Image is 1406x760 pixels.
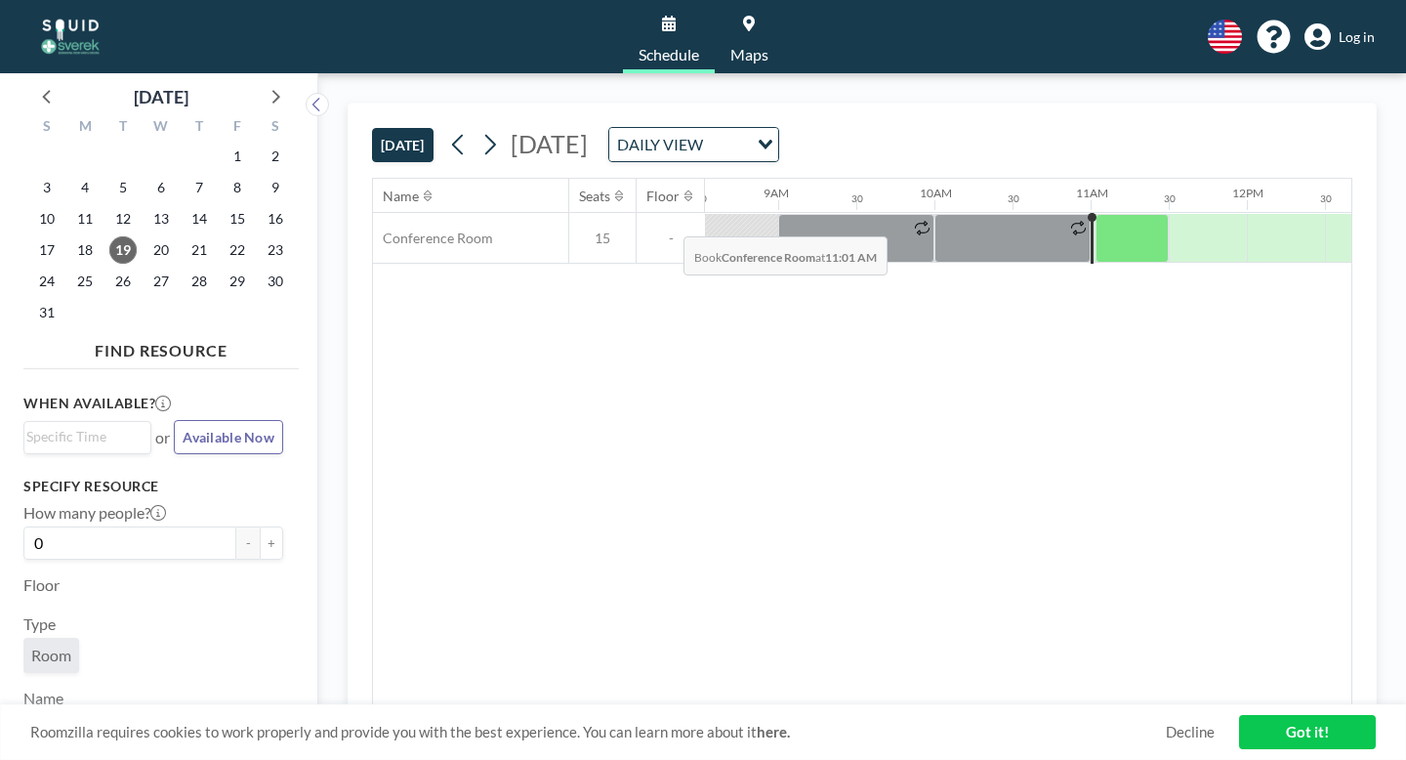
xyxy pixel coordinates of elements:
button: + [260,527,283,560]
div: 30 [1164,192,1176,205]
span: Saturday, August 30, 2025 [262,268,289,295]
span: Maps [730,47,768,63]
span: Book at [683,236,888,275]
span: Log in [1339,28,1375,46]
span: Conference Room [373,230,493,247]
div: T [180,115,218,141]
a: here. [757,723,790,740]
span: Sunday, August 10, 2025 [33,205,61,232]
span: Friday, August 15, 2025 [224,205,251,232]
input: Search for option [709,132,746,157]
div: 30 [851,192,863,205]
div: W [143,115,181,141]
button: [DATE] [372,128,434,162]
span: Friday, August 22, 2025 [224,236,251,264]
label: How many people? [23,503,166,523]
span: Wednesday, August 6, 2025 [147,174,175,201]
span: or [155,428,170,447]
span: Saturday, August 2, 2025 [262,143,289,170]
span: Friday, August 8, 2025 [224,174,251,201]
span: Sunday, August 3, 2025 [33,174,61,201]
div: 12PM [1232,186,1263,200]
div: 10AM [920,186,952,200]
span: Wednesday, August 20, 2025 [147,236,175,264]
a: Log in [1304,23,1375,51]
label: Floor [23,575,60,595]
span: Sunday, August 24, 2025 [33,268,61,295]
span: Wednesday, August 13, 2025 [147,205,175,232]
div: S [256,115,294,141]
span: Monday, August 4, 2025 [71,174,99,201]
span: Schedule [639,47,699,63]
div: F [218,115,256,141]
span: Friday, August 1, 2025 [224,143,251,170]
span: Saturday, August 23, 2025 [262,236,289,264]
div: 30 [1320,192,1332,205]
div: Floor [646,188,680,205]
div: Name [383,188,419,205]
span: Friday, August 29, 2025 [224,268,251,295]
img: organization-logo [31,18,109,57]
span: 15 [569,230,636,247]
span: Room [31,646,71,665]
span: Monday, August 11, 2025 [71,205,99,232]
div: T [104,115,143,141]
span: Wednesday, August 27, 2025 [147,268,175,295]
span: Tuesday, August 12, 2025 [109,205,137,232]
a: Decline [1166,723,1215,741]
b: Conference Room [722,250,815,265]
span: DAILY VIEW [613,132,707,157]
h4: FIND RESOURCE [23,333,299,360]
span: Tuesday, August 26, 2025 [109,268,137,295]
span: Thursday, August 28, 2025 [186,268,213,295]
label: Name [23,689,63,708]
div: 11AM [1076,186,1108,200]
div: S [28,115,66,141]
button: Available Now [174,420,283,454]
span: Thursday, August 7, 2025 [186,174,213,201]
span: - [637,230,705,247]
span: Roomzilla requires cookies to work properly and provide you with the best experience. You can lea... [30,723,1166,741]
div: 30 [1008,192,1019,205]
span: Tuesday, August 5, 2025 [109,174,137,201]
button: - [236,527,260,560]
div: Search for option [609,128,778,161]
span: Sunday, August 31, 2025 [33,299,61,326]
span: Thursday, August 14, 2025 [186,205,213,232]
span: Saturday, August 9, 2025 [262,174,289,201]
a: Got it! [1239,715,1376,749]
b: 11:01 AM [825,250,877,265]
span: [DATE] [511,129,588,158]
div: M [66,115,104,141]
span: Saturday, August 16, 2025 [262,205,289,232]
div: 9AM [764,186,789,200]
span: Thursday, August 21, 2025 [186,236,213,264]
input: Search for option [26,426,140,447]
span: Monday, August 18, 2025 [71,236,99,264]
span: Available Now [183,429,274,445]
span: Tuesday, August 19, 2025 [109,236,137,264]
div: [DATE] [134,83,188,110]
span: Monday, August 25, 2025 [71,268,99,295]
span: Sunday, August 17, 2025 [33,236,61,264]
label: Type [23,614,56,634]
div: Seats [579,188,610,205]
div: Search for option [24,422,150,451]
h3: Specify resource [23,478,283,495]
